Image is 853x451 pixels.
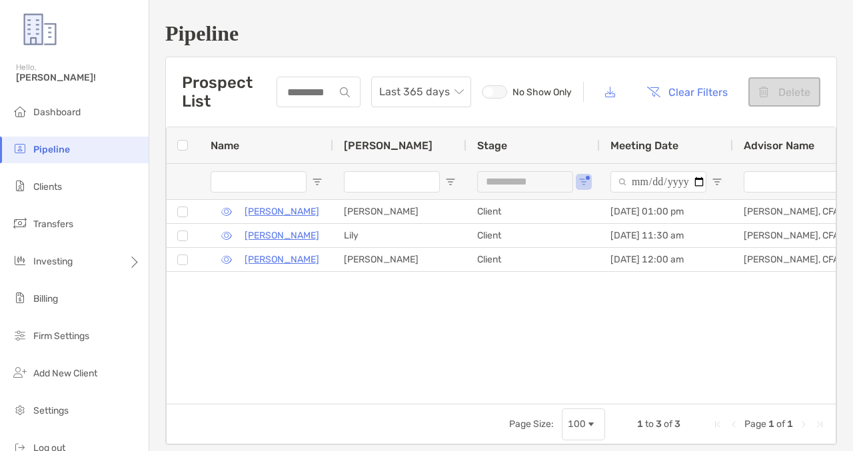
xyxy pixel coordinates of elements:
[12,141,28,157] img: pipeline icon
[466,200,600,223] div: Client
[600,248,733,271] div: [DATE] 12:00 am
[798,419,809,430] div: Next Page
[12,215,28,231] img: transfers icon
[814,419,825,430] div: Last Page
[477,139,507,152] span: Stage
[182,73,277,111] h3: Prospect List
[445,177,456,187] button: Open Filter Menu
[33,144,70,155] span: Pipeline
[466,224,600,247] div: Client
[674,418,680,430] span: 3
[12,290,28,306] img: billing icon
[768,418,774,430] span: 1
[333,200,466,223] div: [PERSON_NAME]
[645,418,654,430] span: to
[340,87,350,97] img: input icon
[12,327,28,343] img: firm-settings icon
[33,368,97,379] span: Add New Client
[610,139,678,152] span: Meeting Date
[744,171,840,193] input: Advisor Name Filter Input
[509,418,554,430] div: Page Size:
[12,252,28,268] img: investing icon
[245,251,319,268] a: [PERSON_NAME]
[312,177,323,187] button: Open Filter Menu
[776,418,785,430] span: of
[787,418,793,430] span: 1
[333,248,466,271] div: [PERSON_NAME]
[600,200,733,223] div: [DATE] 01:00 pm
[33,330,89,342] span: Firm Settings
[379,77,463,107] span: Last 365 days
[33,293,58,304] span: Billing
[728,419,739,430] div: Previous Page
[33,256,73,267] span: Investing
[744,139,814,152] span: Advisor Name
[656,418,662,430] span: 3
[600,224,733,247] div: [DATE] 11:30 am
[33,181,62,193] span: Clients
[712,419,723,430] div: First Page
[16,5,64,53] img: Zoe Logo
[610,171,706,193] input: Meeting Date Filter Input
[744,418,766,430] span: Page
[33,219,73,230] span: Transfers
[245,203,319,220] a: [PERSON_NAME]
[637,418,643,430] span: 1
[165,21,837,46] h1: Pipeline
[466,248,600,271] div: Client
[211,171,307,193] input: Name Filter Input
[482,85,572,99] label: No Show Only
[12,103,28,119] img: dashboard icon
[12,178,28,194] img: clients icon
[562,408,605,440] div: Page Size
[211,139,239,152] span: Name
[33,107,81,118] span: Dashboard
[12,364,28,380] img: add_new_client icon
[12,402,28,418] img: settings icon
[245,227,319,244] a: [PERSON_NAME]
[664,418,672,430] span: of
[636,77,738,107] button: Clear Filters
[712,177,722,187] button: Open Filter Menu
[578,177,589,187] button: Open Filter Menu
[344,171,440,193] input: Booker Filter Input
[16,72,141,83] span: [PERSON_NAME]!
[333,224,466,247] div: Lily
[568,418,586,430] div: 100
[33,405,69,416] span: Settings
[344,139,432,152] span: [PERSON_NAME]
